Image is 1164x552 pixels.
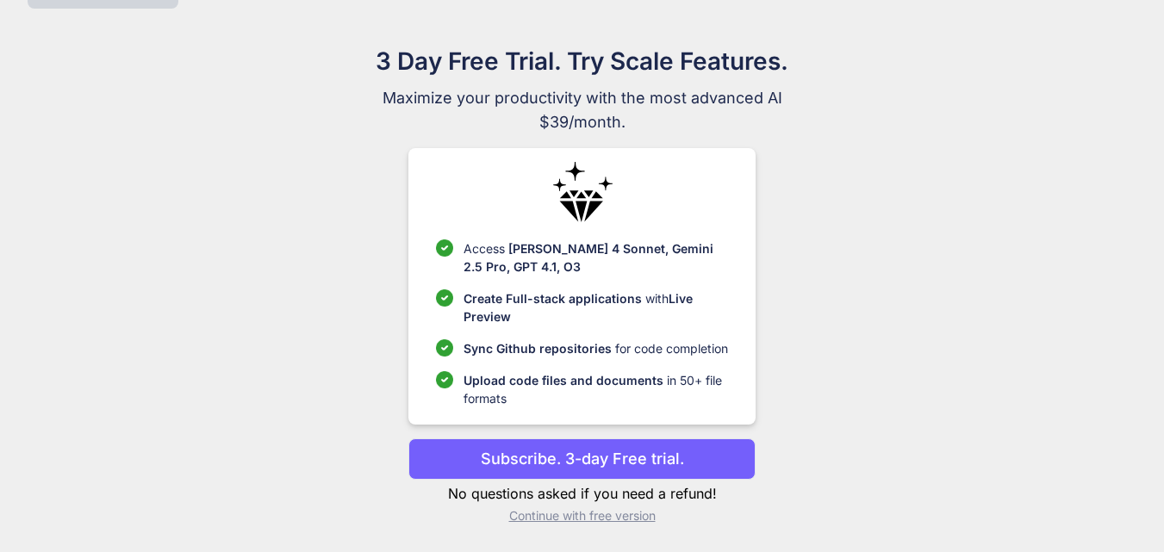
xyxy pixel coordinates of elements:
[408,483,756,504] p: No questions asked if you need a refund!
[464,339,728,357] p: for code completion
[436,239,453,257] img: checklist
[293,43,872,79] h1: 3 Day Free Trial. Try Scale Features.
[481,447,684,470] p: Subscribe. 3-day Free trial.
[436,339,453,357] img: checklist
[408,438,756,480] button: Subscribe. 3-day Free trial.
[408,507,756,524] p: Continue with free version
[436,289,453,307] img: checklist
[464,371,728,407] p: in 50+ file formats
[293,110,872,134] span: $39/month.
[464,239,728,276] p: Access
[464,289,728,326] p: with
[464,241,713,274] span: [PERSON_NAME] 4 Sonnet, Gemini 2.5 Pro, GPT 4.1, O3
[464,373,663,388] span: Upload code files and documents
[293,86,872,110] span: Maximize your productivity with the most advanced AI
[436,371,453,388] img: checklist
[464,341,612,356] span: Sync Github repositories
[464,291,645,306] span: Create Full-stack applications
